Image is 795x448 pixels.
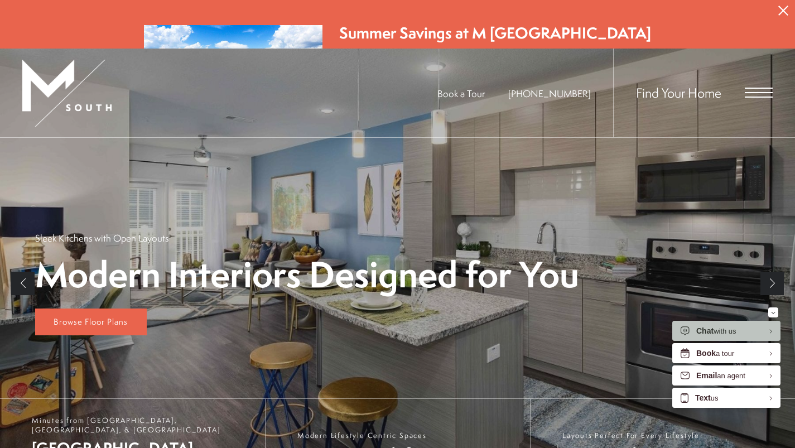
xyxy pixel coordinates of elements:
[437,87,485,100] a: Book a Tour
[54,316,128,327] span: Browse Floor Plans
[35,309,147,335] a: Browse Floor Plans
[636,84,721,102] a: Find Your Home
[11,272,35,295] a: Previous
[745,88,773,98] button: Open Menu
[508,87,591,100] span: [PHONE_NUMBER]
[562,431,700,440] span: Layouts Perfect For Every Lifestyle
[339,22,651,44] div: Summer Savings at M [GEOGRAPHIC_DATA]
[297,431,454,440] span: Modern Lifestyle Centric Spaces
[144,25,322,129] img: Summer Savings at M South Apartments
[32,416,254,435] span: Minutes from [GEOGRAPHIC_DATA], [GEOGRAPHIC_DATA], & [GEOGRAPHIC_DATA]
[339,47,651,82] p: We're Offering Up To ONE MONTH FREE on Select Homes For A Limited Time!* Call Our Friendly Leasin...
[35,232,168,244] p: Sleek Kitchens with Open Layouts
[760,272,784,295] a: Next
[22,60,112,127] img: MSouth
[508,87,591,100] a: Call Us at 813-570-8014
[35,256,579,293] p: Modern Interiors Designed for You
